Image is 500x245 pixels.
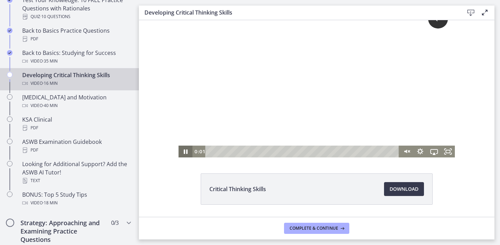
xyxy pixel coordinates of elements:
[22,71,131,88] div: Developing Critical Thinking Skills
[22,49,131,65] div: Back to Basics: Studying for Success
[43,199,58,207] span: · 18 min
[284,223,349,234] button: Complete & continue
[288,144,302,156] button: Airplay
[111,219,118,227] span: 0 / 3
[22,35,131,43] div: PDF
[274,144,288,156] button: Show settings menu
[22,57,131,65] div: Video
[384,182,424,196] a: Download
[72,144,257,156] div: Playbar
[22,124,131,132] div: PDF
[22,160,131,185] div: Looking for Additional Support? Add the ASWB AI Tutor!
[43,57,58,65] span: · 35 min
[22,190,131,207] div: BONUS: Top 5 Study Tips
[260,144,274,156] button: Unmute
[7,50,12,56] i: Completed
[209,185,266,193] span: Critical Thinking Skills
[22,79,131,88] div: Video
[22,101,131,110] div: Video
[40,144,53,156] button: Pause
[22,93,131,110] div: [MEDICAL_DATA] and Motivation
[7,28,12,33] i: Completed
[43,101,58,110] span: · 40 min
[139,2,494,157] iframe: Video Lesson
[144,8,453,17] h3: Developing Critical Thinking Skills
[20,219,105,244] h2: Strategy: Approaching and Examining Practice Questions
[390,185,418,193] span: Download
[40,13,70,21] span: · 10 Questions
[22,199,131,207] div: Video
[22,115,131,132] div: KSA Clinical
[22,138,131,154] div: ASWB Examination Guidebook
[22,13,131,21] div: Quiz
[22,146,131,154] div: PDF
[302,144,316,156] button: Fullscreen
[22,177,131,185] div: Text
[289,7,309,27] button: Click for sound
[290,226,338,231] span: Complete & continue
[22,26,131,43] div: Back to Basics Practice Questions
[43,79,58,88] span: · 16 min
